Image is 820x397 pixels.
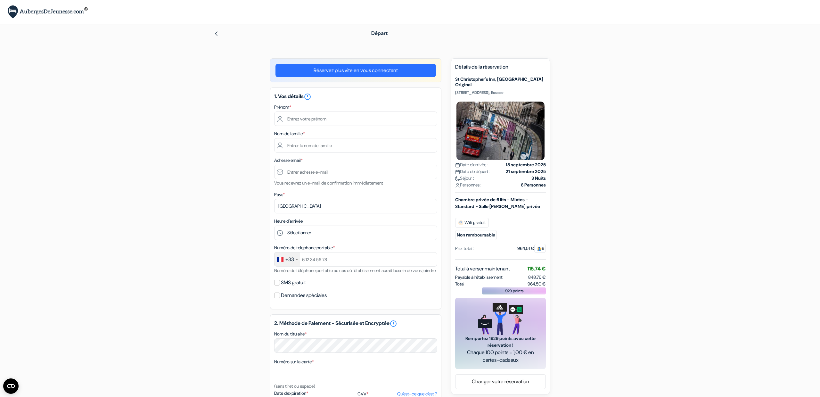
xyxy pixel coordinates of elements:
span: 848,76 € [528,274,546,280]
i: error_outline [304,93,311,101]
span: 964,50 € [528,281,546,287]
label: Numéro sur la carte [274,359,314,365]
input: Entrez votre prénom [274,112,437,126]
div: Prix total : [455,245,474,252]
label: Pays [274,191,285,198]
span: Payable à l’établissement [455,274,503,281]
label: Nom du titulaire [274,331,307,337]
div: France: +33 [275,252,300,266]
span: Personnes : [455,182,481,188]
small: Numéro de téléphone portable au cas où l'établissement aurait besoin de vous joindre [274,268,436,273]
div: +33 [285,256,294,263]
h5: Détails de la réservation [455,64,546,74]
a: Changer votre réservation [455,376,545,388]
span: 115,74 € [528,265,546,272]
label: Numéro de telephone portable [274,244,335,251]
a: Réservez plus vite en vous connectant [275,64,436,77]
span: Date de départ : [455,168,490,175]
h5: 2. Méthode de Paiement - Sécurisée et Encryptée [274,320,437,327]
span: 1929 points [504,288,524,294]
h5: St Christopher's Inn, [GEOGRAPHIC_DATA] Original [455,77,546,87]
span: Départ [371,30,388,37]
label: Prénom [274,104,291,111]
img: moon.svg [455,176,460,181]
strong: 18 septembre 2025 [506,161,546,168]
strong: 3 Nuits [531,175,546,182]
img: guest.svg [537,246,542,251]
span: Séjour : [455,175,474,182]
img: user_icon.svg [455,183,460,188]
div: 964,51 € [517,245,546,252]
small: Vous recevrez un e-mail de confirmation immédiatement [274,180,383,186]
strong: 6 Personnes [521,182,546,188]
input: Entrer adresse e-mail [274,165,437,179]
span: Date d'arrivée : [455,161,488,168]
strong: 21 septembre 2025 [506,168,546,175]
span: Total à verser maintenant [455,265,510,273]
img: gift_card_hero_new.png [478,303,523,335]
label: Heure d'arrivée [274,218,303,225]
img: calendar.svg [455,163,460,168]
a: error_outline [304,93,311,100]
span: 6 [534,244,546,253]
span: Chaque 100 points = 1,00 € en cartes-cadeaux [463,349,538,364]
span: Remportez 1929 points avec cette réservation ! [463,335,538,349]
img: AubergesDeJeunesse.com [8,5,88,19]
b: Chambre privée de 6 lits - Mixtes - Standard - Salle [PERSON_NAME] privée [455,197,540,209]
h5: 1. Vos détails [274,93,437,101]
label: Demandes spéciales [281,291,327,300]
label: Date d'expiration [274,390,354,397]
span: Wifi gratuit [455,218,489,227]
span: Total [455,281,464,287]
small: Non remboursable [455,230,497,240]
label: Nom de famille [274,130,305,137]
img: calendar.svg [455,170,460,174]
img: left_arrow.svg [214,31,219,36]
label: Adresse email [274,157,303,164]
p: [STREET_ADDRESS], Ecosse [455,90,546,95]
small: (sans tiret ou espace) [274,383,315,389]
input: Entrer le nom de famille [274,138,437,153]
a: error_outline [389,320,397,327]
img: free_wifi.svg [458,220,463,225]
input: 6 12 34 56 78 [274,252,437,267]
button: Ouvrir le widget CMP [3,378,19,394]
label: SMS gratuit [281,278,306,287]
